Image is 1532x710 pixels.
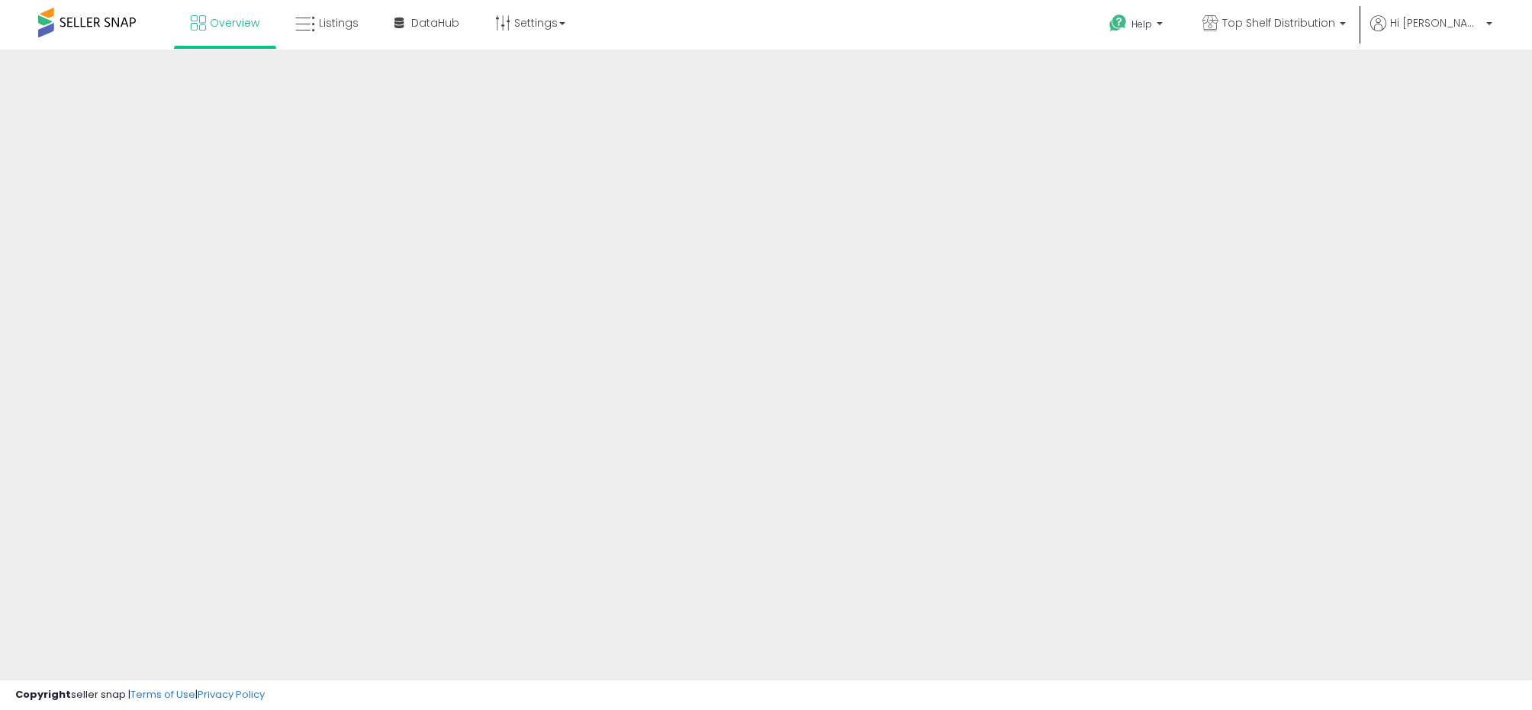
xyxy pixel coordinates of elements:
[1131,18,1152,31] span: Help
[411,15,459,31] span: DataHub
[1109,14,1128,33] i: Get Help
[1370,15,1492,50] a: Hi [PERSON_NAME]
[1222,15,1335,31] span: Top Shelf Distribution
[1097,2,1178,50] a: Help
[319,15,359,31] span: Listings
[1390,15,1482,31] span: Hi [PERSON_NAME]
[210,15,259,31] span: Overview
